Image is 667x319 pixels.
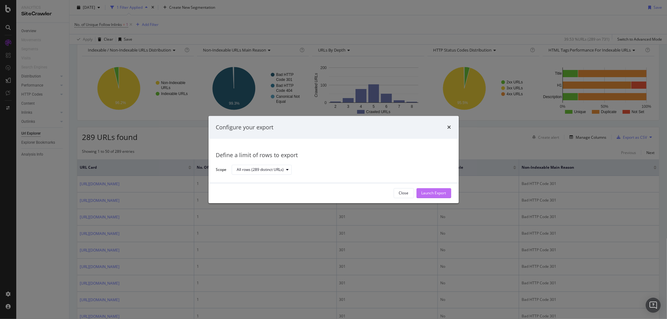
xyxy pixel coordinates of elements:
div: Configure your export [216,123,274,132]
div: Close [399,191,409,196]
div: Open Intercom Messenger [646,298,661,313]
div: All rows (289 distinct URLs) [237,168,284,172]
div: Launch Export [422,191,446,196]
div: Define a limit of rows to export [216,152,451,160]
button: All rows (289 distinct URLs) [232,165,292,175]
div: times [447,123,451,132]
label: Scope [216,167,227,174]
button: Close [394,188,414,198]
div: modal [209,116,459,203]
button: Launch Export [417,188,451,198]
